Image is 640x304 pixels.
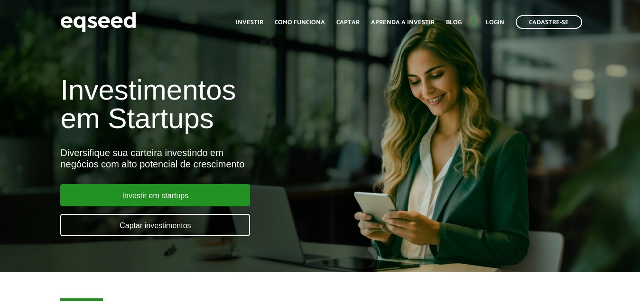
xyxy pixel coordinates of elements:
[371,19,435,26] a: Aprenda a investir
[516,15,582,29] a: Cadastre-se
[275,19,325,26] a: Como funciona
[486,19,504,26] a: Login
[60,147,366,170] div: Diversifique sua carteira investindo em negócios com alto potencial de crescimento
[60,9,136,35] img: EqSeed
[60,76,366,133] h1: Investimentos em Startups
[446,19,462,26] a: Blog
[236,19,263,26] a: Investir
[336,19,360,26] a: Captar
[60,184,250,206] a: Investir em startups
[60,214,250,236] a: Captar investimentos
